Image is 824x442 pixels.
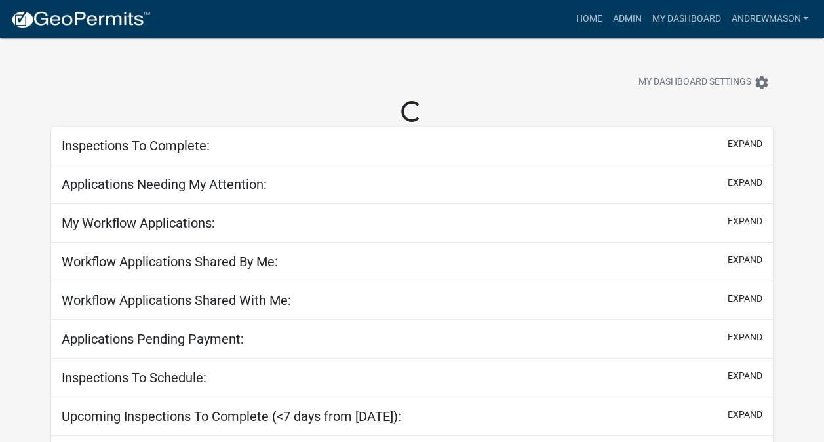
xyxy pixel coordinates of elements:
[570,7,607,31] a: Home
[62,292,291,308] h5: Workflow Applications Shared With Me:
[607,7,646,31] a: Admin
[638,75,751,90] span: My Dashboard Settings
[728,253,762,267] button: expand
[62,215,215,231] h5: My Workflow Applications:
[62,370,206,386] h5: Inspections To Schedule:
[62,331,244,347] h5: Applications Pending Payment:
[62,409,401,424] h5: Upcoming Inspections To Complete (<7 days from [DATE]):
[728,214,762,228] button: expand
[62,138,210,153] h5: Inspections To Complete:
[62,176,267,192] h5: Applications Needing My Attention:
[728,176,762,190] button: expand
[728,331,762,344] button: expand
[754,75,770,90] i: settings
[726,7,814,31] a: AndrewMason
[728,408,762,422] button: expand
[62,254,278,270] h5: Workflow Applications Shared By Me:
[628,70,780,95] button: My Dashboard Settingssettings
[728,292,762,306] button: expand
[728,369,762,383] button: expand
[728,137,762,151] button: expand
[646,7,726,31] a: My Dashboard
